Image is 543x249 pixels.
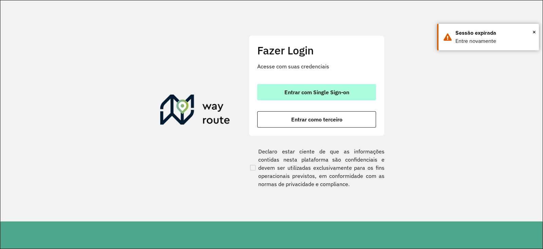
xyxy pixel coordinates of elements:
div: Entre novamente [455,37,534,45]
label: Declaro estar ciente de que as informações contidas nesta plataforma são confidenciais e devem se... [249,147,385,188]
div: Sessão expirada [455,29,534,37]
span: Entrar como terceiro [291,117,342,122]
button: button [257,84,376,100]
img: Roteirizador AmbevTech [160,95,230,127]
h2: Fazer Login [257,44,376,57]
span: × [532,27,536,37]
button: Close [532,27,536,37]
span: Entrar com Single Sign-on [284,89,349,95]
p: Acesse com suas credenciais [257,62,376,70]
button: button [257,111,376,128]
